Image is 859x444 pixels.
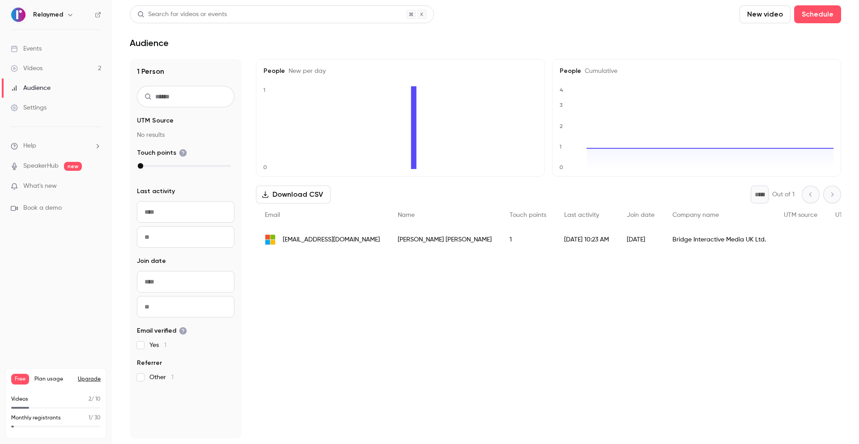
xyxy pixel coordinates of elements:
[265,234,276,245] img: live.com
[138,163,143,169] div: max
[64,162,82,171] span: new
[560,102,563,108] text: 3
[581,68,617,74] span: Cumulative
[89,415,90,421] span: 1
[672,212,719,218] span: Company name
[560,87,563,93] text: 4
[560,67,833,76] h5: People
[33,10,63,19] h6: Relaymed
[137,271,234,292] input: From
[559,164,563,170] text: 0
[11,414,61,422] p: Monthly registrants
[149,341,166,350] span: Yes
[137,187,175,196] span: Last activity
[23,161,59,171] a: SpeakerHub
[137,66,234,77] h1: 1 Person
[137,131,234,140] p: No results
[11,84,51,93] div: Audience
[171,374,174,381] span: 1
[11,64,43,73] div: Videos
[137,10,227,19] div: Search for videos or events
[137,226,234,248] input: To
[11,8,26,22] img: Relaymed
[264,67,537,76] h5: People
[137,326,187,335] span: Email verified
[555,227,618,252] div: [DATE] 10:23 AM
[740,5,791,23] button: New video
[137,359,162,368] span: Referrer
[137,116,174,125] span: UTM Source
[663,227,775,252] div: Bridge Interactive Media UK Ltd.
[149,373,174,382] span: Other
[794,5,841,23] button: Schedule
[256,186,331,203] button: Download CSV
[389,227,501,252] div: [PERSON_NAME] [PERSON_NAME]
[564,212,599,218] span: Last activity
[263,164,267,170] text: 0
[90,182,101,190] iframe: Noticeable Trigger
[130,38,169,48] h1: Audience
[560,123,563,129] text: 2
[283,235,380,245] span: [EMAIL_ADDRESS][DOMAIN_NAME]
[23,141,36,151] span: Help
[501,227,555,252] div: 1
[263,87,265,93] text: 1
[784,212,817,218] span: UTM source
[89,395,101,403] p: / 10
[618,227,663,252] div: [DATE]
[510,212,546,218] span: Touch points
[11,374,29,385] span: Free
[265,212,280,218] span: Email
[89,397,91,402] span: 2
[137,148,187,157] span: Touch points
[11,103,47,112] div: Settings
[11,141,101,151] li: help-dropdown-opener
[11,395,28,403] p: Videos
[559,144,561,150] text: 1
[772,190,795,199] p: Out of 1
[23,182,57,191] span: What's new
[137,257,166,266] span: Join date
[137,296,234,317] input: To
[89,414,101,422] p: / 30
[398,212,415,218] span: Name
[11,44,42,53] div: Events
[627,212,655,218] span: Join date
[34,376,72,383] span: Plan usage
[23,203,62,213] span: Book a demo
[137,201,234,223] input: From
[164,342,166,348] span: 1
[285,68,326,74] span: New per day
[78,376,101,383] button: Upgrade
